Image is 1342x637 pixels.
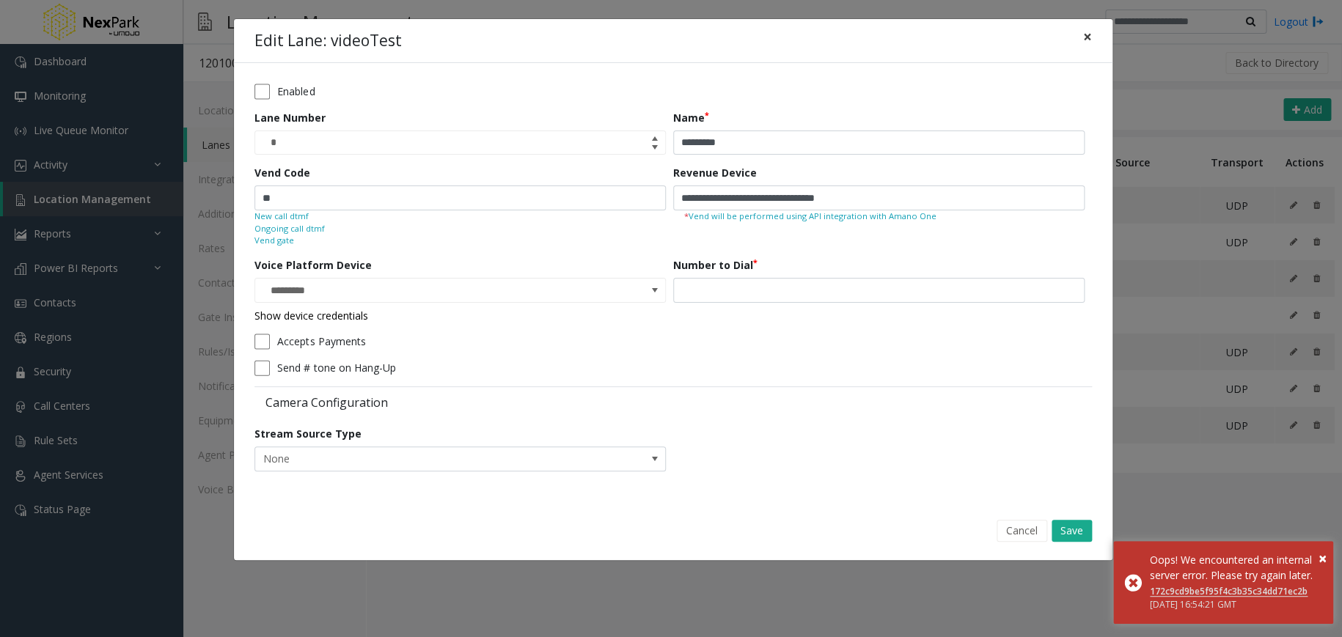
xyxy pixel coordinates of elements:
label: Camera Configuration [254,394,670,410]
span: × [1083,26,1092,47]
label: Number to Dial [673,257,758,273]
label: Lane Number [254,110,326,125]
label: Voice Platform Device [254,257,372,273]
small: Ongoing call dtmf [254,223,325,235]
button: Close [1319,548,1327,570]
button: Cancel [997,520,1047,542]
small: Vend will be performed using API integration with Amano One [684,210,1074,223]
label: Vend Code [254,165,310,180]
span: Increase value [645,131,665,143]
small: Vend gate [254,235,294,247]
button: Close [1073,19,1102,55]
span: Decrease value [645,143,665,155]
label: Accepts Payments [277,334,365,349]
small: New call dtmf [254,210,309,223]
span: × [1319,548,1327,568]
label: Send # tone on Hang-Up [277,360,395,375]
label: Stream Source Type [254,426,362,441]
div: [DATE] 16:54:21 GMT [1150,598,1322,611]
button: Save [1052,520,1092,542]
span: None [255,447,583,471]
div: Oops! We encountered an internal server error. Please try again later. [1150,552,1322,583]
label: Enabled [277,84,315,99]
a: Show device credentials [254,309,368,323]
a: 172c9cd9be5f95f4c3b35c34dd71ec2b [1150,585,1308,597]
label: Revenue Device [673,165,757,180]
label: Name [673,110,709,125]
h4: Edit Lane: videoTest [254,29,402,53]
